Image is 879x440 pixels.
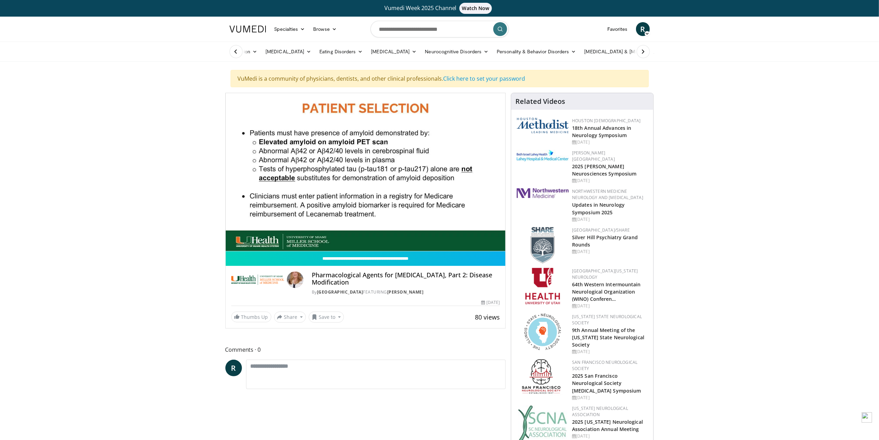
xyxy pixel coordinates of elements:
a: Personality & Behavior Disorders [493,45,580,59]
img: f6362829-b0a3-407d-a044-59546adfd345.png.150x105_q85_autocrop_double_scale_upscale_version-0.2.png [525,268,560,304]
div: [DATE] [572,395,648,401]
a: Silver Hill Psychiatry Grand Rounds [572,234,638,248]
a: 18th Annual Advances in Neurology Symposium [572,125,631,138]
span: 80 views [475,313,500,321]
img: 5e4488cc-e109-4a4e-9fd9-73bb9237ee91.png.150x105_q85_autocrop_double_scale_upscale_version-0.2.png [517,118,569,133]
img: University of Miami [231,271,284,288]
input: Search topics, interventions [371,21,509,37]
span: Comments 0 [225,345,506,354]
h4: Pharmacological Agents for [MEDICAL_DATA], Part 2: Disease Modification [312,271,500,286]
a: Favorites [603,22,632,36]
a: [MEDICAL_DATA] [367,45,421,59]
a: Vumedi Week 2025 ChannelWatch Now [231,3,649,14]
a: 64th Western Intermountain Neurological Organization (WINO) Conferen… [572,281,641,302]
img: e7977282-282c-4444-820d-7cc2733560fd.jpg.150x105_q85_autocrop_double_scale_upscale_version-0.2.jpg [517,150,569,161]
img: VuMedi Logo [230,26,266,33]
button: Save to [309,312,344,323]
div: By FEATURING [312,289,500,295]
a: [US_STATE] Neurological Association [572,405,628,417]
a: Neurocognitive Disorders [421,45,493,59]
div: [DATE] [481,299,500,306]
span: Watch Now [459,3,492,14]
div: VuMedi is a community of physicians, dentists, and other clinical professionals. [231,70,649,87]
a: [PERSON_NAME] [387,289,424,295]
img: Avatar [287,271,303,288]
a: Thumbs Up [231,312,271,322]
a: Houston [DEMOGRAPHIC_DATA] [572,118,640,124]
a: 2025 San Francisco Neurological Society [MEDICAL_DATA] Symposium [572,372,641,394]
a: [MEDICAL_DATA] & [MEDICAL_DATA] [580,45,679,59]
a: R [225,360,242,376]
div: [DATE] [572,249,648,255]
div: [DATE] [572,139,648,145]
img: ad8adf1f-d405-434e-aebe-ebf7635c9b5d.png.150x105_q85_autocrop_double_scale_upscale_version-0.2.png [522,359,563,396]
a: [GEOGRAPHIC_DATA][US_STATE] Neurology [572,268,638,280]
a: Updates in Neurology Symposium 2025 [572,201,625,215]
a: 2025 [PERSON_NAME] Neurosciences Symposium [572,163,636,177]
a: [PERSON_NAME][GEOGRAPHIC_DATA] [572,150,615,162]
img: 71a8b48c-8850-4916-bbdd-e2f3ccf11ef9.png.150x105_q85_autocrop_double_scale_upscale_version-0.2.png [524,314,561,350]
a: San Francisco Neurological Society [572,359,637,371]
div: [DATE] [572,216,648,223]
video-js: Video Player [226,93,506,251]
a: Specialties [270,22,309,36]
a: 9th Annual Meeting of the [US_STATE] State Neurological Society [572,327,644,348]
div: [DATE] [572,178,648,184]
a: 2025 [US_STATE] Neurological Association Annual Meeting [572,419,643,432]
button: Share [274,312,306,323]
img: f8aaeb6d-318f-4fcf-bd1d-54ce21f29e87.png.150x105_q85_autocrop_double_scale_upscale_version-0.2.png [531,227,555,263]
a: Click here to set your password [443,75,525,82]
div: [DATE] [572,433,648,439]
h4: Related Videos [515,97,565,106]
a: [MEDICAL_DATA] [261,45,315,59]
div: [DATE] [572,349,648,355]
a: Northwestern Medicine Neurology and [MEDICAL_DATA] [572,188,643,200]
div: [DATE] [572,303,648,309]
img: 2a462fb6-9365-492a-ac79-3166a6f924d8.png.150x105_q85_autocrop_double_scale_upscale_version-0.2.jpg [517,188,569,198]
a: Eating Disorders [315,45,367,59]
a: [US_STATE] State Neurological Society [572,314,642,326]
a: [GEOGRAPHIC_DATA] [317,289,363,295]
a: [GEOGRAPHIC_DATA]/SHARE [572,227,630,233]
a: Browse [309,22,341,36]
a: R [636,22,650,36]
